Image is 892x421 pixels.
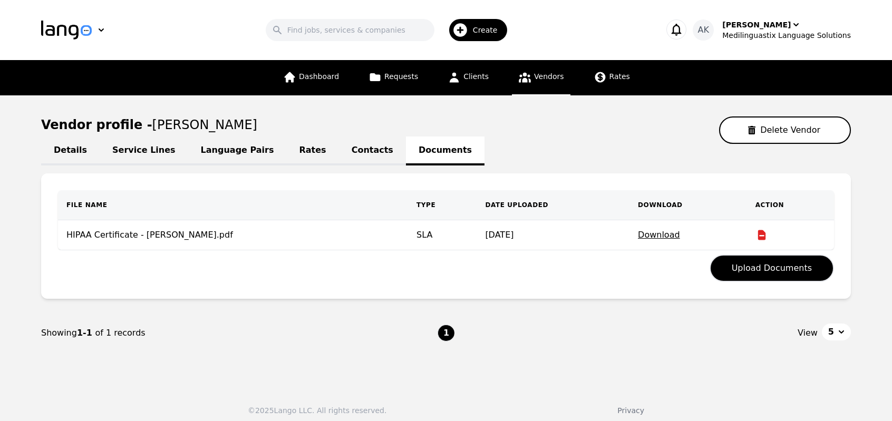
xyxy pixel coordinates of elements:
span: AK [698,24,709,36]
img: Logo [41,21,92,40]
a: Requests [362,60,424,95]
button: AK[PERSON_NAME]Medilinguastix Language Solutions [693,19,851,41]
div: [PERSON_NAME] [722,19,791,30]
button: Upload Documents [710,254,834,282]
div: Medilinguastix Language Solutions [722,30,851,41]
h1: Vendor profile - [41,118,257,132]
th: TYPE [408,190,477,220]
th: Action [747,190,834,220]
span: Create [473,25,505,35]
span: 1-1 [77,328,95,338]
a: Details [41,136,100,165]
a: Language Pairs [188,136,287,165]
input: Find jobs, services & companies [266,19,434,41]
span: Rates [609,72,630,81]
span: [PERSON_NAME] [152,118,257,132]
span: 5 [828,326,834,338]
th: FILE NAME [58,190,408,220]
button: Delete Vendor [719,116,851,144]
div: Showing of 1 records [41,327,438,339]
a: Clients [441,60,495,95]
span: View [798,327,818,339]
th: DATE UPLOADED [477,190,629,220]
th: DOWNLOAD [629,190,747,220]
a: Service Lines [100,136,188,165]
button: 5 [822,324,851,340]
span: Clients [463,72,489,81]
a: Rates [287,136,339,165]
a: Contacts [339,136,406,165]
a: Privacy [617,406,644,415]
button: Create [434,15,514,45]
a: Vendors [512,60,570,95]
a: Rates [587,60,636,95]
div: © 2025 Lango LLC. All rights reserved. [248,405,386,416]
td: SLA [408,220,477,250]
span: Requests [384,72,418,81]
a: Dashboard [277,60,345,95]
span: Vendors [534,72,564,81]
td: HIPAA Certificate - [PERSON_NAME].pdf [58,220,408,250]
span: Dashboard [299,72,339,81]
time: [DATE] [485,230,513,240]
nav: Page navigation [41,307,851,359]
p: Download [638,229,739,241]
